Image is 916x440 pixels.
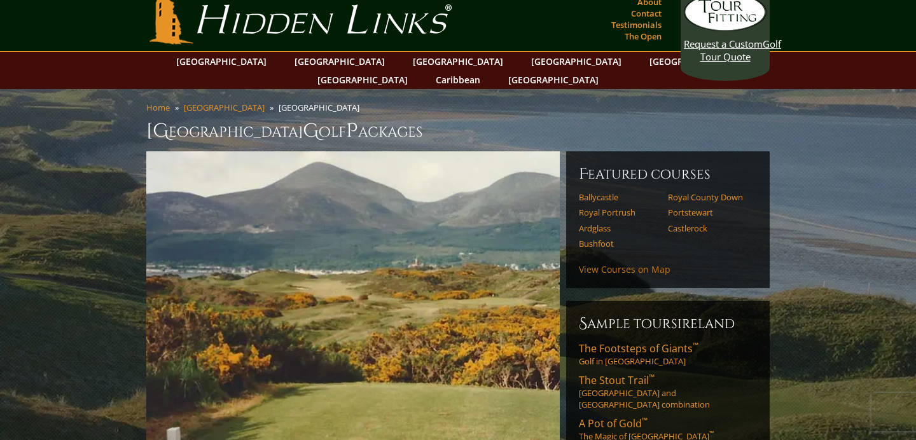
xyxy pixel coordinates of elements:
[406,52,510,71] a: [GEOGRAPHIC_DATA]
[502,71,605,89] a: [GEOGRAPHIC_DATA]
[170,52,273,71] a: [GEOGRAPHIC_DATA]
[608,16,665,34] a: Testimonials
[649,372,655,383] sup: ™
[668,223,749,233] a: Castlerock
[579,223,660,233] a: Ardglass
[311,71,414,89] a: [GEOGRAPHIC_DATA]
[579,373,655,387] span: The Stout Trail
[429,71,487,89] a: Caribbean
[628,4,665,22] a: Contact
[579,164,757,184] h6: Featured Courses
[621,27,665,45] a: The Open
[684,38,763,50] span: Request a Custom
[642,415,648,426] sup: ™
[279,102,364,113] li: [GEOGRAPHIC_DATA]
[579,373,757,410] a: The Stout Trail™[GEOGRAPHIC_DATA] and [GEOGRAPHIC_DATA] combination
[709,430,714,438] sup: ™
[346,118,358,144] span: P
[668,207,749,217] a: Portstewart
[579,263,670,275] a: View Courses on Map
[146,118,770,144] h1: [GEOGRAPHIC_DATA] olf ackages
[184,102,265,113] a: [GEOGRAPHIC_DATA]
[579,192,660,202] a: Ballycastle
[579,313,757,334] h6: Sample ToursIreland
[303,118,319,144] span: G
[579,207,660,217] a: Royal Portrush
[579,341,698,355] span: The Footsteps of Giants
[579,238,660,249] a: Bushfoot
[288,52,391,71] a: [GEOGRAPHIC_DATA]
[693,340,698,351] sup: ™
[525,52,628,71] a: [GEOGRAPHIC_DATA]
[579,416,648,430] span: A Pot of Gold
[579,341,757,367] a: The Footsteps of Giants™Golf in [GEOGRAPHIC_DATA]
[146,102,170,113] a: Home
[643,52,746,71] a: [GEOGRAPHIC_DATA]
[668,192,749,202] a: Royal County Down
